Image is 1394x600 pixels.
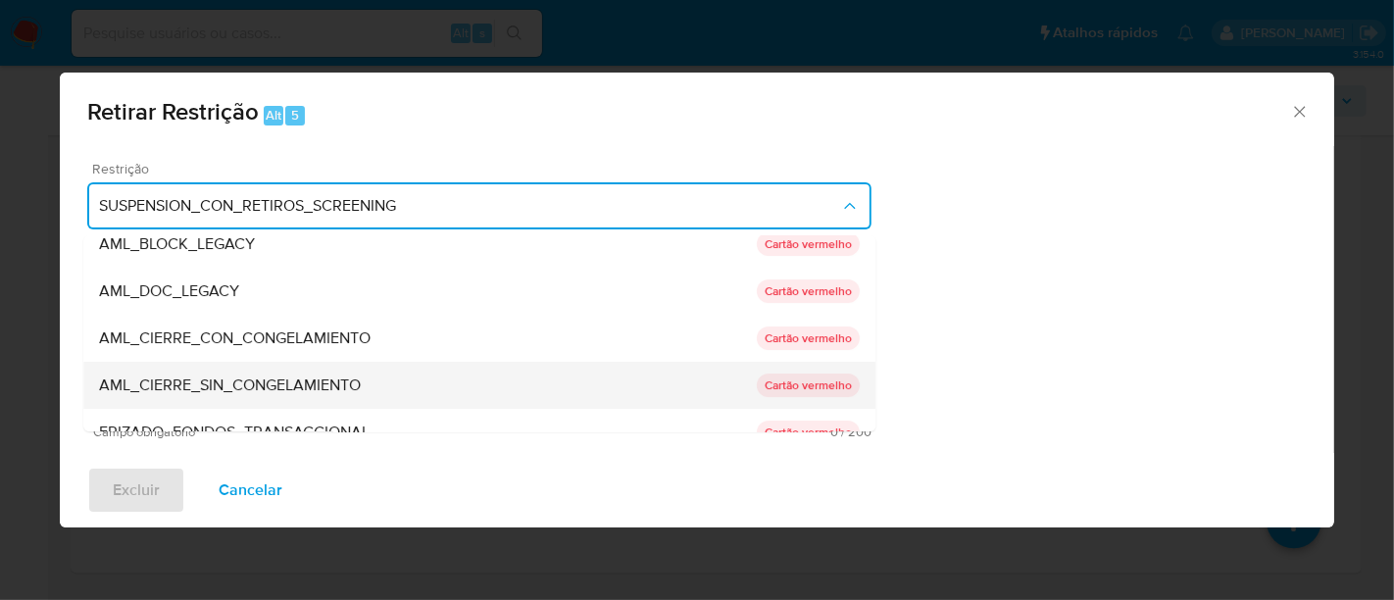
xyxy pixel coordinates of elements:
span: AML_CIERRE_SIN_CONGELAMIENTO [99,375,361,395]
span: 5 [291,106,299,125]
button: Fechar a janela [1290,102,1308,120]
span: Alt [266,106,281,125]
span: SUSPENSION_CON_RETIROS_SCREENING [99,196,840,216]
p: Cartão vermelho [757,374,860,397]
button: Cancelar [193,467,308,514]
p: Cartão vermelho [757,279,860,303]
span: Máximo de 200 caracteres [482,425,871,438]
ul: Restriction [83,126,875,597]
span: Retirar Restrição [87,94,259,128]
span: Cancelar [219,469,282,512]
span: Campo obrigatório [93,425,482,439]
p: Cartão vermelho [757,232,860,256]
span: AML_BLOCK_LEGACY [99,234,255,254]
span: Restrição [92,162,876,175]
span: AML_CIERRE_CON_CONGELAMIENTO [99,328,371,348]
span: AML_DOC_LEGACY [99,281,239,301]
p: Cartão vermelho [757,421,860,444]
button: Restriction [87,182,871,229]
p: Cartão vermelho [757,326,860,350]
span: FRIZADO_FONDOS_TRANSACCIONAL [99,423,370,442]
